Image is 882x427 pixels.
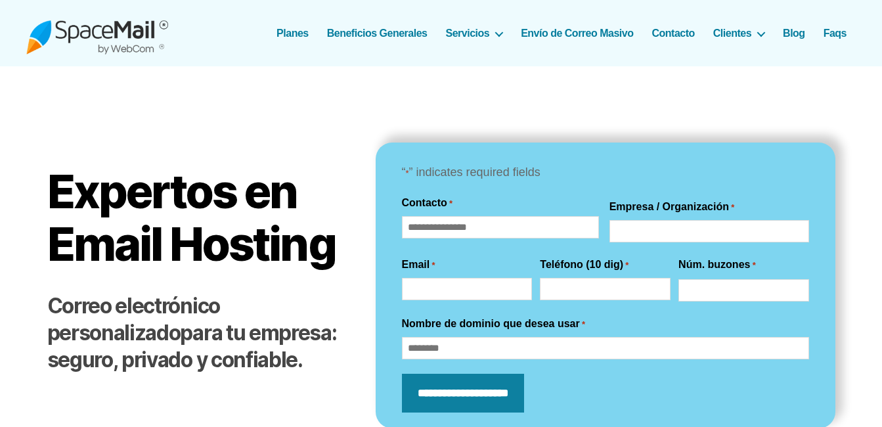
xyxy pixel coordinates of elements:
[824,27,847,39] a: Faqs
[651,27,694,39] a: Contacto
[713,27,764,39] a: Clientes
[540,257,628,273] label: Teléfono (10 dig)
[609,199,735,215] label: Empresa / Organización
[284,27,856,39] nav: Horizontal
[402,257,435,273] label: Email
[47,293,349,374] h2: para tu empresa: seguro, privado y confiable.
[783,27,805,39] a: Blog
[446,27,503,39] a: Servicios
[402,195,453,211] legend: Contacto
[276,27,309,39] a: Planes
[678,257,756,273] label: Núm. buzones
[521,27,633,39] a: Envío de Correo Masivo
[402,162,809,183] p: “ ” indicates required fields
[26,12,168,55] img: Spacemail
[327,27,428,39] a: Beneficios Generales
[47,166,349,270] h1: Expertos en Email Hosting
[47,293,220,346] strong: Correo electrónico personalizado
[402,316,585,332] label: Nombre de dominio que desea usar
